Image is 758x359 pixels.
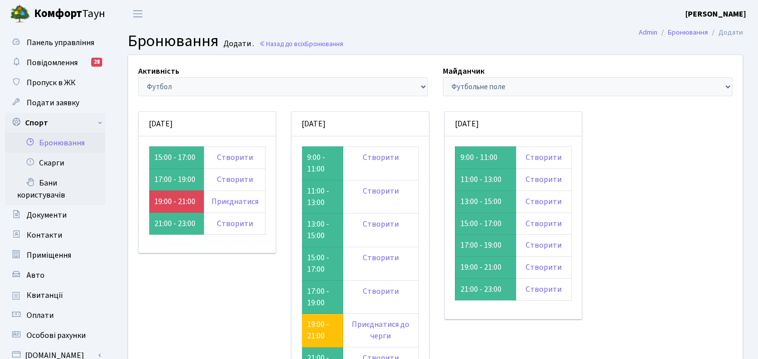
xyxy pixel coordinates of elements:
a: Авто [5,265,105,285]
a: Бронювання [5,133,105,153]
div: [DATE] [139,112,276,136]
a: 19:00 - 21:00 [307,319,329,341]
a: Бани користувачів [5,173,105,205]
td: 21:00 - 23:00 [149,213,204,235]
a: Приєднатися до черги [352,319,409,341]
span: Бронювання [128,30,218,53]
a: Повідомлення28 [5,53,105,73]
a: Створити [526,196,562,207]
td: 15:00 - 17:00 [302,247,343,281]
small: Додати . [221,39,254,49]
a: Admin [639,27,657,38]
a: Створити [363,186,399,197]
td: 15:00 - 17:00 [149,146,204,168]
a: Створити [526,152,562,163]
a: Бронювання [668,27,708,38]
a: Приєднатися [211,196,259,207]
td: 17:00 - 19:00 [149,168,204,191]
a: Документи [5,205,105,225]
td: 11:00 - 13:00 [302,180,343,214]
div: 28 [91,58,102,67]
nav: breadcrumb [624,22,758,43]
a: Створити [526,174,562,185]
a: Створити [363,252,399,263]
span: Контакти [27,230,62,241]
td: 17:00 - 19:00 [302,280,343,314]
span: Подати заявку [27,97,79,108]
td: 13:00 - 15:00 [455,191,516,213]
a: Створити [217,174,253,185]
td: 9:00 - 11:00 [455,146,516,168]
a: Створити [217,218,253,229]
td: 21:00 - 23:00 [455,279,516,301]
span: Приміщення [27,250,71,261]
span: Авто [27,270,45,281]
span: Таун [34,6,105,23]
span: Бронювання [305,39,343,49]
td: 13:00 - 15:00 [302,214,343,247]
a: Створити [526,284,562,295]
a: Створити [217,152,253,163]
a: [PERSON_NAME] [685,8,746,20]
span: Документи [27,210,67,221]
span: Повідомлення [27,57,78,68]
b: Комфорт [34,6,82,22]
span: Оплати [27,310,54,321]
a: Пропуск в ЖК [5,73,105,93]
a: Створити [363,152,399,163]
a: Особові рахунки [5,325,105,345]
a: Створити [526,218,562,229]
span: Панель управління [27,37,94,48]
td: 11:00 - 13:00 [455,168,516,191]
a: Квитанції [5,285,105,305]
a: Назад до всіхБронювання [259,39,343,49]
td: 15:00 - 17:00 [455,213,516,235]
label: Майданчик [443,65,484,77]
a: Скарги [5,153,105,173]
a: Панель управління [5,33,105,53]
a: Приміщення [5,245,105,265]
span: Квитанції [27,290,63,301]
span: Особові рахунки [27,330,86,341]
b: [PERSON_NAME] [685,9,746,20]
td: 17:00 - 19:00 [455,235,516,257]
a: Подати заявку [5,93,105,113]
div: [DATE] [292,112,428,136]
a: Створити [526,262,562,273]
a: Контакти [5,225,105,245]
a: Спорт [5,113,105,133]
img: logo.png [10,4,30,24]
a: 19:00 - 21:00 [154,196,195,207]
button: Переключити навігацію [125,6,150,22]
td: 19:00 - 21:00 [455,257,516,279]
span: Пропуск в ЖК [27,77,76,88]
a: Оплати [5,305,105,325]
td: 9:00 - 11:00 [302,146,343,180]
label: Активність [138,65,179,77]
a: Створити [363,286,399,297]
div: [DATE] [445,112,582,136]
li: Додати [708,27,743,38]
a: Створити [363,219,399,230]
a: Створити [526,240,562,251]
